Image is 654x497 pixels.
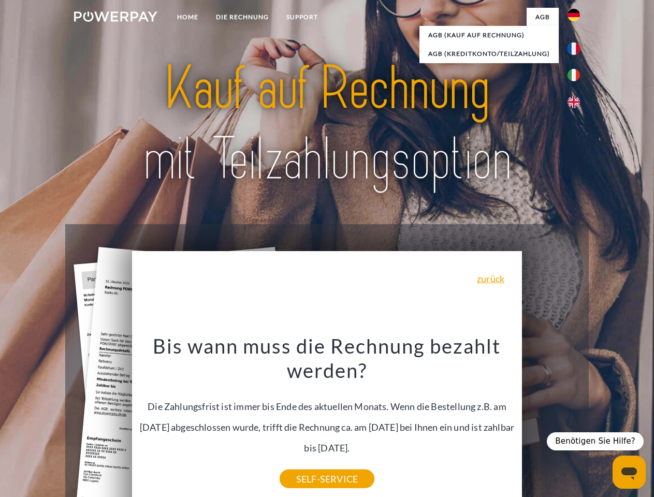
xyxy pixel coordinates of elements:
[138,333,516,383] h3: Bis wann muss die Rechnung bezahlt werden?
[419,26,559,45] a: AGB (Kauf auf Rechnung)
[613,456,646,489] iframe: Schaltfläche zum Öffnen des Messaging-Fensters; Konversation läuft
[568,42,580,55] img: fr
[477,274,504,283] a: zurück
[99,50,555,198] img: title-powerpay_de.svg
[278,8,327,26] a: SUPPORT
[207,8,278,26] a: DIE RECHNUNG
[419,45,559,63] a: AGB (Kreditkonto/Teilzahlung)
[138,333,516,479] div: Die Zahlungsfrist ist immer bis Ende des aktuellen Monats. Wenn die Bestellung z.B. am [DATE] abg...
[280,470,374,488] a: SELF-SERVICE
[74,11,157,22] img: logo-powerpay-white.svg
[568,69,580,81] img: it
[568,96,580,108] img: en
[527,8,559,26] a: agb
[568,9,580,21] img: de
[547,432,644,450] div: Benötigen Sie Hilfe?
[168,8,207,26] a: Home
